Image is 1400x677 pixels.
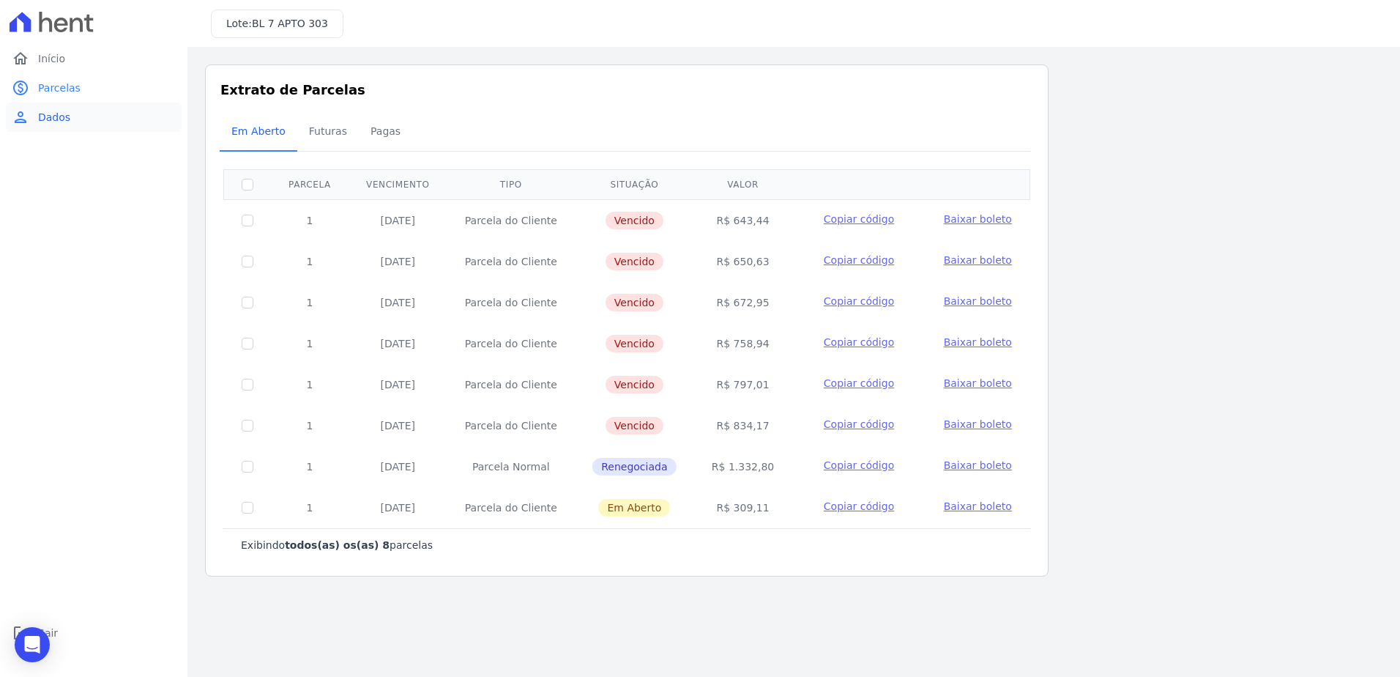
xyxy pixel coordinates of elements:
[694,199,792,241] td: R$ 643,44
[606,376,663,393] span: Vencido
[349,282,447,323] td: [DATE]
[694,241,792,282] td: R$ 650,63
[349,446,447,487] td: [DATE]
[944,335,1012,349] a: Baixar boleto
[809,294,908,308] button: Copiar código
[694,323,792,364] td: R$ 758,94
[944,294,1012,308] a: Baixar boleto
[297,114,359,152] a: Futuras
[944,377,1012,389] span: Baixar boleto
[241,538,433,552] p: Exibindo parcelas
[824,377,894,389] span: Copiar código
[447,487,575,528] td: Parcela do Cliente
[809,376,908,391] button: Copiar código
[349,169,447,199] th: Vencimento
[447,323,575,364] td: Parcela do Cliente
[944,295,1012,307] span: Baixar boleto
[447,282,575,323] td: Parcela do Cliente
[300,116,356,146] span: Futuras
[12,79,29,97] i: paid
[271,446,349,487] td: 1
[271,169,349,199] th: Parcela
[226,16,328,32] h3: Lote:
[349,199,447,241] td: [DATE]
[944,458,1012,473] a: Baixar boleto
[220,80,1033,100] h3: Extrato de Parcelas
[944,459,1012,471] span: Baixar boleto
[606,294,663,311] span: Vencido
[349,405,447,446] td: [DATE]
[271,199,349,241] td: 1
[271,487,349,528] td: 1
[824,336,894,348] span: Copiar código
[944,212,1012,226] a: Baixar boleto
[447,169,575,199] th: Tipo
[694,405,792,446] td: R$ 834,17
[809,253,908,267] button: Copiar código
[271,405,349,446] td: 1
[944,376,1012,391] a: Baixar boleto
[271,241,349,282] td: 1
[606,417,663,434] span: Vencido
[362,116,409,146] span: Pagas
[447,446,575,487] td: Parcela Normal
[809,417,908,432] button: Copiar código
[694,446,792,487] td: R$ 1.332,80
[694,169,792,199] th: Valor
[824,418,894,430] span: Copiar código
[447,241,575,282] td: Parcela do Cliente
[944,500,1012,512] span: Baixar boleto
[944,336,1012,348] span: Baixar boleto
[6,103,182,132] a: personDados
[809,458,908,473] button: Copiar código
[6,73,182,103] a: paidParcelas
[944,418,1012,430] span: Baixar boleto
[6,44,182,73] a: homeInício
[38,110,70,125] span: Dados
[349,487,447,528] td: [DATE]
[606,253,663,270] span: Vencido
[824,295,894,307] span: Copiar código
[944,213,1012,225] span: Baixar boleto
[271,282,349,323] td: 1
[38,51,65,66] span: Início
[694,487,792,528] td: R$ 309,11
[285,539,390,551] b: todos(as) os(as) 8
[575,169,694,199] th: Situação
[223,116,294,146] span: Em Aberto
[944,417,1012,432] a: Baixar boleto
[15,627,50,662] div: Open Intercom Messenger
[824,500,894,512] span: Copiar código
[809,499,908,514] button: Copiar código
[349,323,447,364] td: [DATE]
[447,199,575,241] td: Parcela do Cliente
[349,241,447,282] td: [DATE]
[220,114,297,152] a: Em Aberto
[592,458,676,476] span: Renegociada
[809,335,908,349] button: Copiar código
[271,323,349,364] td: 1
[6,618,182,648] a: logoutSair
[824,254,894,266] span: Copiar código
[809,212,908,226] button: Copiar código
[349,364,447,405] td: [DATE]
[359,114,412,152] a: Pagas
[694,364,792,405] td: R$ 797,01
[12,108,29,126] i: person
[944,254,1012,266] span: Baixar boleto
[271,364,349,405] td: 1
[12,50,29,67] i: home
[12,624,29,642] i: logout
[38,81,81,95] span: Parcelas
[447,364,575,405] td: Parcela do Cliente
[598,499,670,517] span: Em Aberto
[824,459,894,471] span: Copiar código
[38,626,58,640] span: Sair
[606,335,663,352] span: Vencido
[944,499,1012,514] a: Baixar boleto
[447,405,575,446] td: Parcela do Cliente
[944,253,1012,267] a: Baixar boleto
[252,18,328,29] span: BL 7 APTO 303
[694,282,792,323] td: R$ 672,95
[824,213,894,225] span: Copiar código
